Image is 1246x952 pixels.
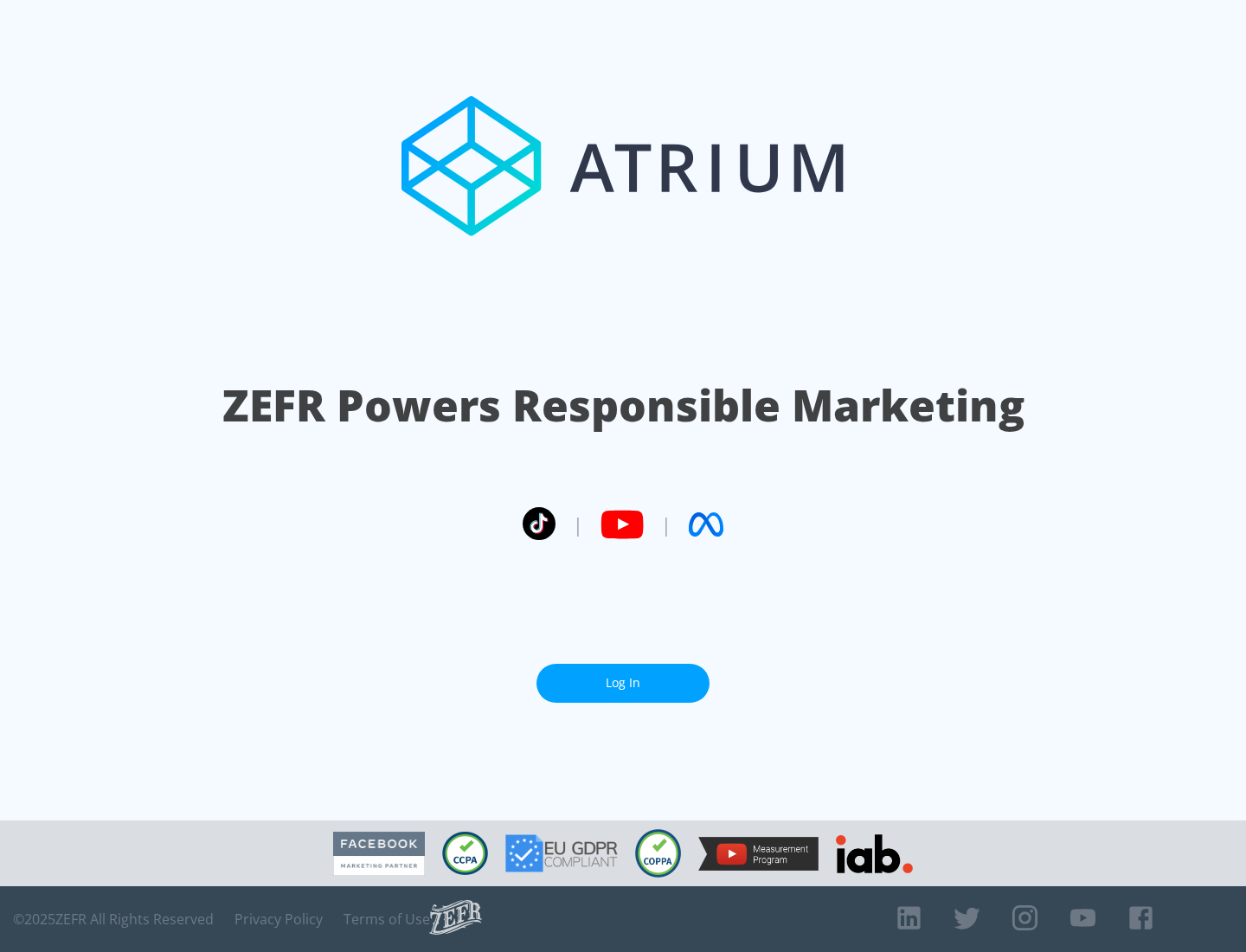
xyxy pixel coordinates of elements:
a: Privacy Policy [234,910,323,928]
span: | [573,511,583,537]
a: Terms of Use [344,910,430,928]
img: Facebook Marketing Partner [333,832,425,876]
a: Log In [536,664,710,703]
span: © 2025 ZEFR All Rights Reserved [13,910,214,928]
span: | [661,511,671,537]
img: GDPR Compliant [505,834,618,872]
img: IAB [836,834,913,873]
h1: ZEFR Powers Responsible Marketing [222,376,1024,435]
img: CCPA Compliant [442,832,488,875]
img: YouTube Measurement Program [698,837,819,871]
img: COPPA Compliant [635,829,681,878]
